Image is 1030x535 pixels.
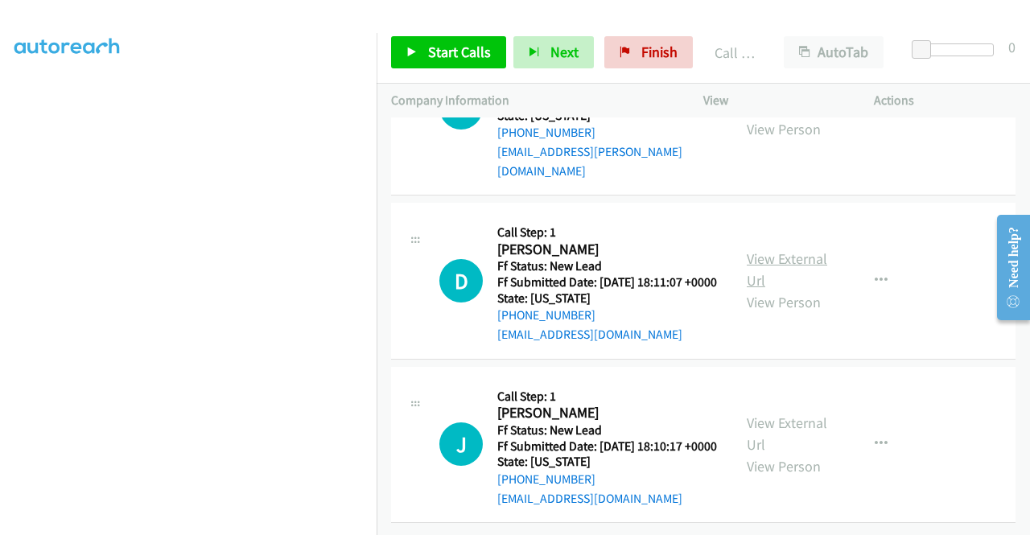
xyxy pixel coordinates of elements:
[747,414,827,454] a: View External Url
[497,224,717,241] h5: Call Step: 1
[784,36,884,68] button: AutoTab
[497,144,682,179] a: [EMAIL_ADDRESS][PERSON_NAME][DOMAIN_NAME]
[747,293,821,311] a: View Person
[641,43,678,61] span: Finish
[497,327,682,342] a: [EMAIL_ADDRESS][DOMAIN_NAME]
[439,422,483,466] div: The call is yet to be attempted
[497,422,717,438] h5: Ff Status: New Lead
[497,471,595,487] a: [PHONE_NUMBER]
[920,43,994,56] div: Delay between calls (in seconds)
[747,457,821,475] a: View Person
[439,259,483,302] div: The call is yet to be attempted
[550,43,579,61] span: Next
[497,241,717,259] h2: [PERSON_NAME]
[497,454,717,470] h5: State: [US_STATE]
[747,120,821,138] a: View Person
[497,404,717,422] h2: [PERSON_NAME]
[715,42,755,64] p: Call Completed
[513,36,594,68] button: Next
[497,290,717,307] h5: State: [US_STATE]
[497,125,595,140] a: [PHONE_NUMBER]
[703,91,845,110] p: View
[497,307,595,323] a: [PHONE_NUMBER]
[1008,36,1016,58] div: 0
[747,249,827,290] a: View External Url
[391,36,506,68] a: Start Calls
[497,491,682,506] a: [EMAIL_ADDRESS][DOMAIN_NAME]
[497,258,717,274] h5: Ff Status: New Lead
[439,259,483,302] h1: D
[439,422,483,466] h1: J
[497,274,717,290] h5: Ff Submitted Date: [DATE] 18:11:07 +0000
[984,204,1030,331] iframe: Resource Center
[391,91,674,110] p: Company Information
[604,36,693,68] a: Finish
[497,438,717,455] h5: Ff Submitted Date: [DATE] 18:10:17 +0000
[497,389,717,405] h5: Call Step: 1
[874,91,1016,110] p: Actions
[428,43,491,61] span: Start Calls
